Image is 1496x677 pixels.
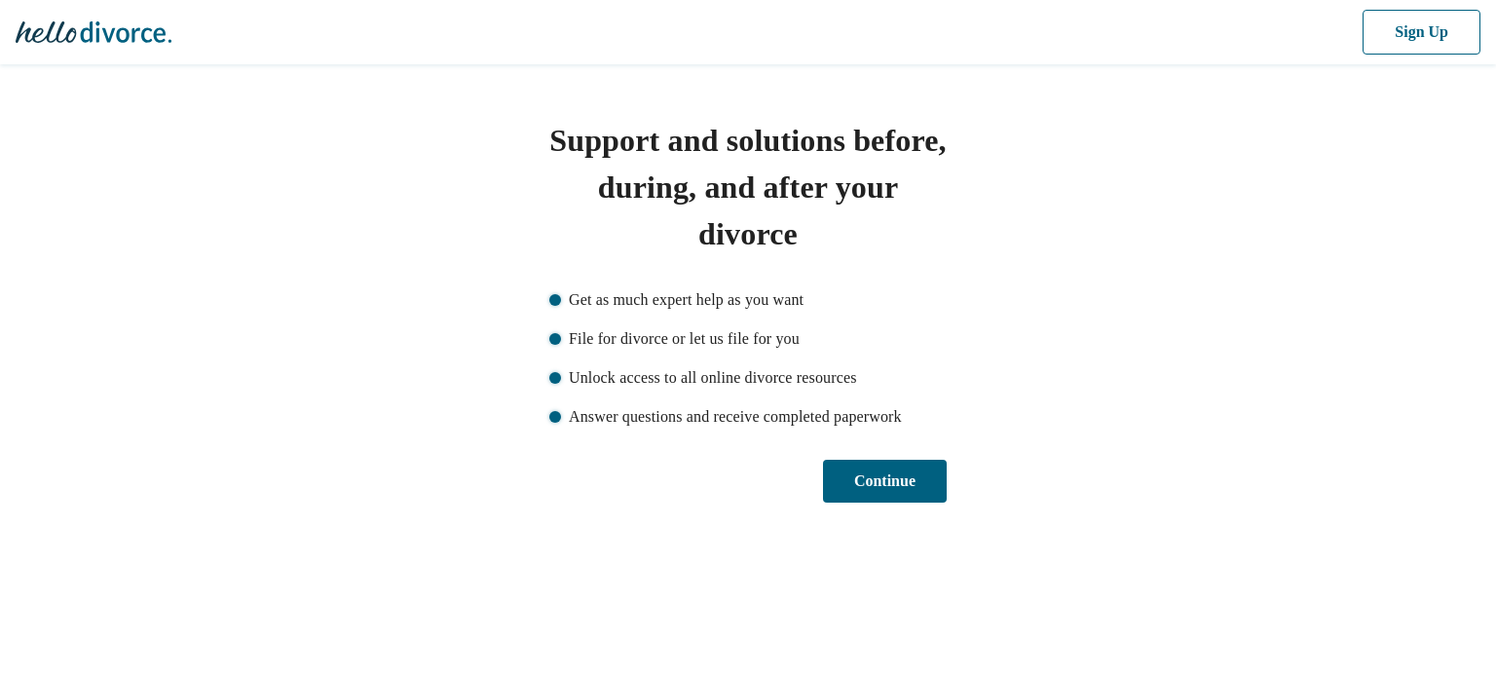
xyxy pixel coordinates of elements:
li: Get as much expert help as you want [549,288,947,312]
h1: Support and solutions before, during, and after your divorce [549,117,947,257]
li: File for divorce or let us file for you [549,327,947,351]
button: Continue [818,460,947,503]
button: Sign Up [1359,10,1480,55]
li: Answer questions and receive completed paperwork [549,405,947,429]
img: Hello Divorce Logo [16,13,171,52]
li: Unlock access to all online divorce resources [549,366,947,390]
